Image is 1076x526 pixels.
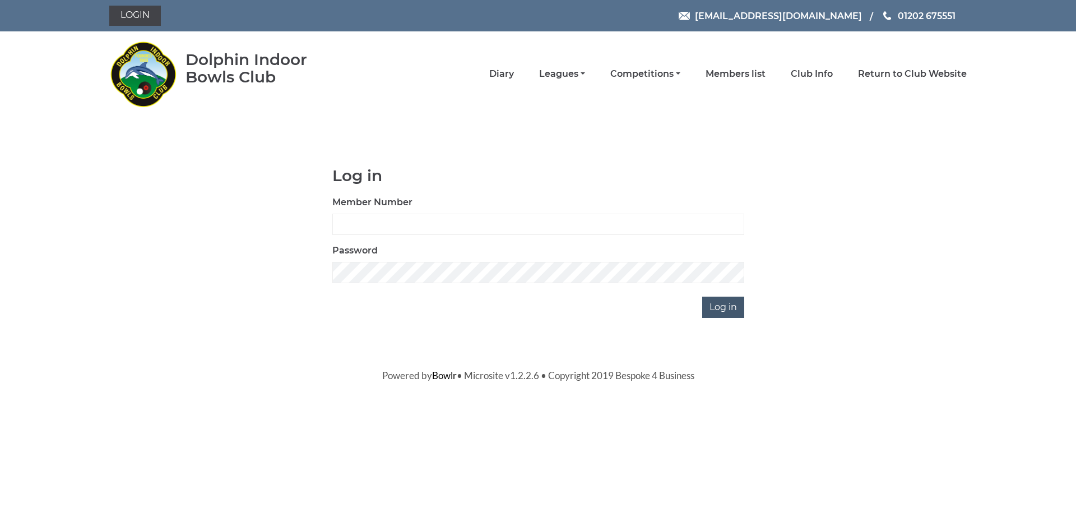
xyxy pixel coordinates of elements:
[898,10,956,21] span: 01202 675551
[109,6,161,26] a: Login
[679,9,862,23] a: Email [EMAIL_ADDRESS][DOMAIN_NAME]
[539,68,585,80] a: Leagues
[332,244,378,257] label: Password
[185,51,343,86] div: Dolphin Indoor Bowls Club
[858,68,967,80] a: Return to Club Website
[883,11,891,20] img: Phone us
[332,196,412,209] label: Member Number
[706,68,766,80] a: Members list
[489,68,514,80] a: Diary
[679,12,690,20] img: Email
[695,10,862,21] span: [EMAIL_ADDRESS][DOMAIN_NAME]
[332,167,744,184] h1: Log in
[432,370,457,381] a: Bowlr
[882,9,956,23] a: Phone us 01202 675551
[610,68,680,80] a: Competitions
[109,35,177,113] img: Dolphin Indoor Bowls Club
[702,297,744,318] input: Log in
[382,370,694,381] span: Powered by • Microsite v1.2.2.6 • Copyright 2019 Bespoke 4 Business
[791,68,833,80] a: Club Info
